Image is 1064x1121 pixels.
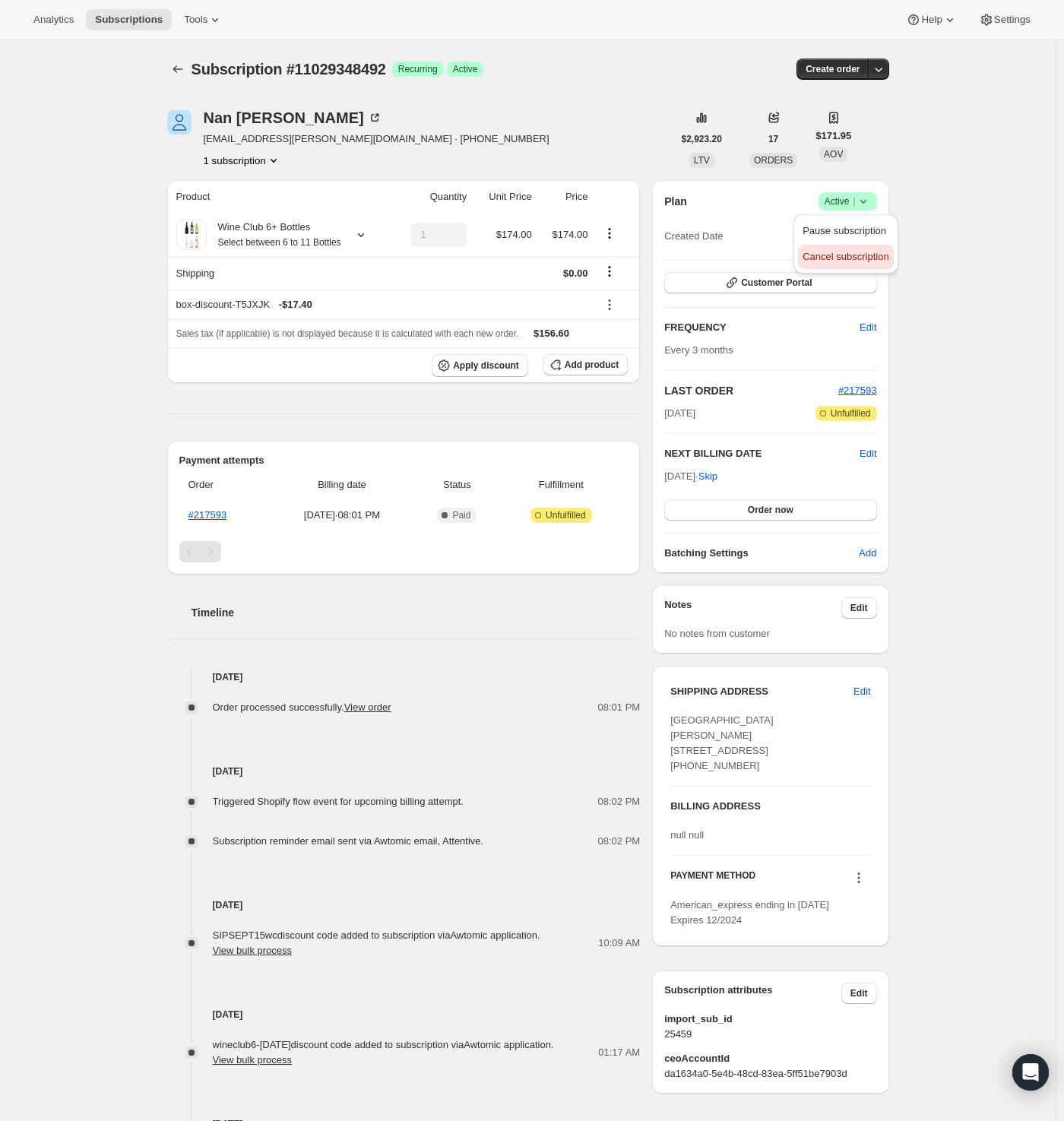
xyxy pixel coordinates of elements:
span: $174.00 [553,229,588,240]
span: 01:17 AM [598,1045,640,1060]
span: $0.00 [563,268,588,279]
span: Create order [806,63,860,75]
span: [DATE] [664,406,695,421]
th: Unit Price [471,180,537,214]
span: [EMAIL_ADDRESS][PERSON_NAME][DOMAIN_NAME] · [PHONE_NUMBER] [204,131,549,147]
button: Edit [841,983,877,1004]
button: $2,923.20 [673,128,731,150]
button: Apply discount [432,354,528,377]
button: Order now [664,499,876,521]
span: Nan Cantrall [167,110,192,135]
span: Paid [452,509,470,521]
nav: Pagination [179,541,629,562]
button: Add product [543,354,628,375]
span: $171.95 [815,128,851,144]
a: #217593 [188,509,227,521]
span: Every 3 months [664,344,733,356]
h3: BILLING ADDRESS [670,799,870,814]
h4: [DATE] [167,1007,641,1022]
span: [DATE] · [664,470,717,482]
button: Create order [796,59,869,80]
span: $2,923.20 [682,133,722,145]
div: Wine Club 6+ Bottles [207,220,341,250]
span: Created Date [664,229,723,244]
span: #217593 [838,385,877,396]
span: Status [420,477,494,492]
span: $174.00 [496,229,532,240]
span: wineclub6-[DATE] discount code added to subscription via Awtomic application . [213,1039,554,1066]
span: 08:02 PM [598,794,641,809]
div: Nan [PERSON_NAME] [204,110,382,125]
span: Recurring [398,63,438,75]
button: Edit [841,597,877,619]
span: | [853,195,855,207]
span: 10:09 AM [598,936,640,951]
span: LTV [694,155,710,166]
th: Order [179,468,269,502]
span: da1634a0-5e4b-48cd-83ea-5ff51be7903d [664,1066,876,1081]
span: ORDERS [754,155,793,166]
span: 08:02 PM [598,834,641,849]
span: - $17.40 [279,297,312,312]
span: Edit [860,320,876,335]
h4: [DATE] [167,764,641,779]
span: Sales tax (if applicable) is not displayed because it is calculated with each new order. [176,328,519,339]
button: Analytics [24,9,83,30]
button: Help [897,9,966,30]
button: Shipping actions [597,263,622,280]
span: [GEOGRAPHIC_DATA] [PERSON_NAME] [STREET_ADDRESS] [PHONE_NUMBER] [670,714,773,771]
h2: LAST ORDER [664,383,838,398]
button: Product actions [597,225,622,242]
span: Fulfillment [503,477,619,492]
span: Customer Portal [741,277,812,289]
span: Subscription reminder email sent via Awtomic email, Attentive. [213,835,484,847]
div: Open Intercom Messenger [1012,1054,1049,1091]
th: Shipping [167,256,391,290]
span: AOV [824,149,843,160]
a: View order [344,701,391,713]
th: Quantity [391,180,471,214]
span: Subscriptions [95,14,163,26]
button: View bulk process [213,945,293,956]
button: Product actions [204,153,281,168]
span: SIPSEPT15wc discount code added to subscription via Awtomic application . [213,929,540,956]
button: View bulk process [213,1054,293,1066]
span: $156.60 [534,328,569,339]
button: Settings [970,9,1040,30]
span: Edit [853,684,870,699]
span: Analytics [33,14,74,26]
div: box-discount-T5JXJK [176,297,588,312]
h2: NEXT BILLING DATE [664,446,860,461]
span: Active [453,63,478,75]
h3: PAYMENT METHOD [670,869,755,890]
button: Skip [689,464,727,489]
button: Tools [175,9,232,30]
h2: FREQUENCY [664,320,860,335]
h2: Plan [664,194,687,209]
button: Subscriptions [86,9,172,30]
h4: [DATE] [167,898,641,913]
button: Pause subscription [798,219,893,243]
span: Triggered Shopify flow event for upcoming billing attempt. [213,796,464,807]
h4: [DATE] [167,670,641,685]
span: Cancel subscription [803,251,888,262]
span: Add product [565,359,619,371]
span: Add [859,546,876,561]
span: Edit [860,446,876,461]
button: #217593 [838,383,877,398]
span: Unfulfilled [546,509,586,521]
h3: Subscription attributes [664,983,841,1004]
span: Subscription #11029348492 [192,61,386,78]
span: Edit [850,987,868,999]
span: Pause subscription [803,225,886,236]
button: Edit [844,679,879,704]
span: Billing date [273,477,410,492]
span: Tools [184,14,207,26]
span: 17 [768,133,778,145]
h2: Payment attempts [179,453,629,468]
span: 25459 [664,1027,876,1042]
th: Product [167,180,391,214]
h3: Notes [664,597,841,619]
button: 17 [759,128,787,150]
span: American_express ending in [DATE] Expires 12/2024 [670,899,829,926]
